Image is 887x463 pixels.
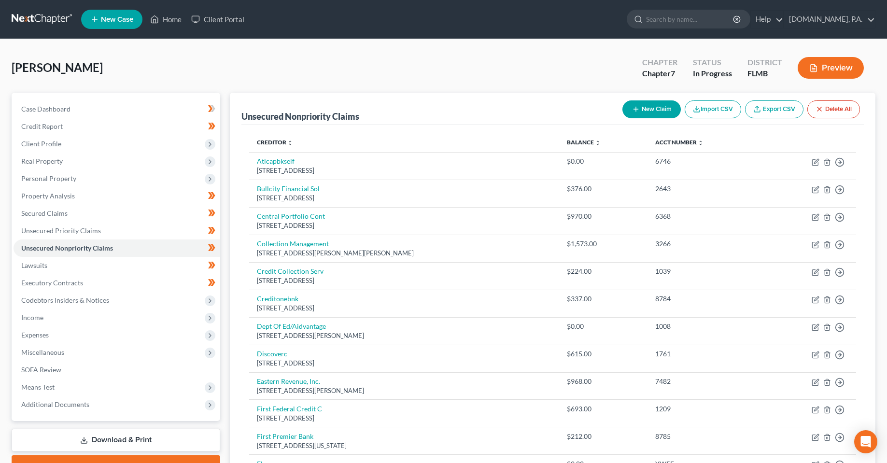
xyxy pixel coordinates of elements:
span: Unsecured Priority Claims [21,226,101,235]
div: [STREET_ADDRESS] [257,359,551,368]
span: [PERSON_NAME] [12,60,103,74]
a: Creditor unfold_more [257,139,293,146]
div: $0.00 [567,322,640,331]
div: 7482 [655,377,754,386]
span: Income [21,313,43,322]
a: [DOMAIN_NAME], P.A. [784,11,875,28]
a: Case Dashboard [14,100,220,118]
div: $615.00 [567,349,640,359]
div: 8785 [655,432,754,441]
span: Means Test [21,383,55,391]
a: Dept Of Ed/Aidvantage [257,322,326,330]
a: Lawsuits [14,257,220,274]
div: $224.00 [567,267,640,276]
div: $337.00 [567,294,640,304]
div: [STREET_ADDRESS] [257,304,551,313]
i: unfold_more [698,140,704,146]
div: $968.00 [567,377,640,386]
span: SOFA Review [21,365,61,374]
div: $693.00 [567,404,640,414]
span: Unsecured Nonpriority Claims [21,244,113,252]
div: $970.00 [567,211,640,221]
span: Secured Claims [21,209,68,217]
a: Discoverc [257,350,287,358]
a: Balance unfold_more [567,139,601,146]
span: Case Dashboard [21,105,70,113]
button: Preview [798,57,864,79]
a: Help [751,11,783,28]
div: [STREET_ADDRESS] [257,221,551,230]
a: First Federal Credit C [257,405,322,413]
div: 1039 [655,267,754,276]
div: 1209 [655,404,754,414]
a: Client Portal [186,11,249,28]
a: Download & Print [12,429,220,451]
div: 3266 [655,239,754,249]
span: Miscellaneous [21,348,64,356]
span: Additional Documents [21,400,89,408]
div: [STREET_ADDRESS] [257,276,551,285]
div: 6368 [655,211,754,221]
div: Chapter [642,57,677,68]
div: [STREET_ADDRESS][US_STATE] [257,441,551,450]
a: Executory Contracts [14,274,220,292]
span: Executory Contracts [21,279,83,287]
div: [STREET_ADDRESS][PERSON_NAME] [257,386,551,395]
div: 2643 [655,184,754,194]
a: Acct Number unfold_more [655,139,704,146]
input: Search by name... [646,10,734,28]
a: Credit Report [14,118,220,135]
div: Chapter [642,68,677,79]
a: First Premier Bank [257,432,313,440]
div: [STREET_ADDRESS] [257,194,551,203]
a: Eastern Revenue, Inc. [257,377,320,385]
a: Atlcapbkself [257,157,295,165]
a: Home [145,11,186,28]
div: Status [693,57,732,68]
div: $1,573.00 [567,239,640,249]
span: Codebtors Insiders & Notices [21,296,109,304]
a: Export CSV [745,100,803,118]
a: SOFA Review [14,361,220,379]
div: FLMB [747,68,782,79]
div: 6746 [655,156,754,166]
button: Delete All [807,100,860,118]
span: New Case [101,16,133,23]
a: Secured Claims [14,205,220,222]
i: unfold_more [595,140,601,146]
span: 7 [671,69,675,78]
div: 1761 [655,349,754,359]
div: [STREET_ADDRESS][PERSON_NAME] [257,331,551,340]
div: District [747,57,782,68]
a: Bullcity Financial Sol [257,184,320,193]
span: Lawsuits [21,261,47,269]
div: [STREET_ADDRESS] [257,166,551,175]
div: 8784 [655,294,754,304]
a: Unsecured Priority Claims [14,222,220,239]
a: Creditonebnk [257,295,298,303]
span: Personal Property [21,174,76,182]
span: Property Analysis [21,192,75,200]
div: Open Intercom Messenger [854,430,877,453]
span: Credit Report [21,122,63,130]
div: $212.00 [567,432,640,441]
button: New Claim [622,100,681,118]
button: Import CSV [685,100,741,118]
a: Central Portfolio Cont [257,212,325,220]
div: [STREET_ADDRESS][PERSON_NAME][PERSON_NAME] [257,249,551,258]
span: Client Profile [21,140,61,148]
div: 1008 [655,322,754,331]
a: Property Analysis [14,187,220,205]
a: Unsecured Nonpriority Claims [14,239,220,257]
div: In Progress [693,68,732,79]
a: Credit Collection Serv [257,267,324,275]
span: Real Property [21,157,63,165]
div: $0.00 [567,156,640,166]
i: unfold_more [287,140,293,146]
div: [STREET_ADDRESS] [257,414,551,423]
div: Unsecured Nonpriority Claims [241,111,359,122]
div: $376.00 [567,184,640,194]
a: Collection Management [257,239,329,248]
span: Expenses [21,331,49,339]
